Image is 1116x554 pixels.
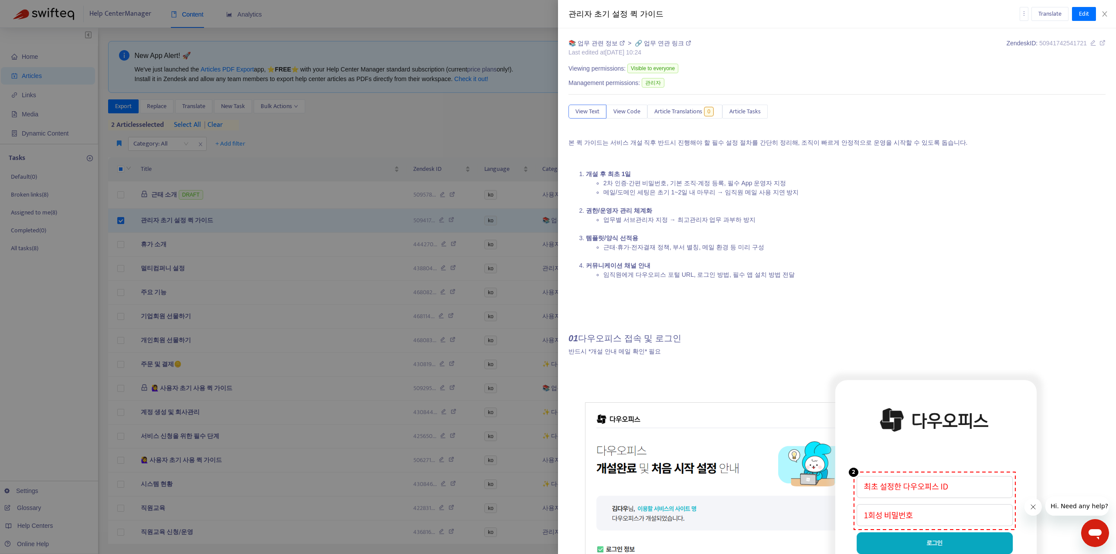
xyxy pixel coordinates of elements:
[603,215,1106,234] li: 업무별 서브관리자 지정 → 최고관리자 업무 과부하 방지
[1021,10,1027,17] span: more
[1007,39,1106,57] div: Zendesk ID:
[603,270,1106,279] li: 임직원에게 다우오피스 포털 URL, 로그인 방법, 필수 앱 설치 방법 전달
[575,107,599,116] span: View Text
[1020,7,1028,21] button: more
[586,207,652,214] strong: 권한/운영자 관리 체계화
[568,48,691,57] div: Last edited at [DATE] 10:24
[606,105,647,119] button: View Code
[1079,9,1089,19] span: Edit
[568,40,626,47] a: 📚 업무 관련 정보
[1099,10,1111,18] button: Close
[568,105,606,119] button: View Text
[1101,10,1108,17] span: close
[654,107,702,116] span: Article Translations
[568,333,1106,343] h2: 다우오피스 접속 및 로그인
[568,347,1106,356] p: 반드시 *개설 안내 메일 확인* 필요
[568,138,1106,147] p: 본 퀵 가이드는 서비스 개설 직후 반드시 진행해야 할 필수 설정 절차를 간단히 정리해, 조직이 빠르게 안정적으로 운영을 시작할 수 있도록 돕습니다.
[1072,7,1096,21] button: Edit
[642,78,664,88] span: 관리자
[586,170,631,177] strong: 개설 후 최초 1일
[1024,498,1042,516] iframe: Close message
[603,188,1106,206] li: 메일/도메인 세팅은 초기 1~2일 내 마무리 → 임직원 메일 사용 지연 방지
[586,262,650,269] strong: 커뮤니케이션 채널 안내
[704,107,714,116] span: 0
[1039,40,1087,47] span: 50941742541721
[603,179,1106,188] li: 2차 인증·간편 비밀번호, 기본 조직·계정 등록, 필수 App 운영자 지정
[568,78,640,88] span: Management permissions:
[1045,496,1109,516] iframe: Message from company
[627,64,678,73] span: Visible to everyone
[647,105,722,119] button: Article Translations0
[586,235,638,241] strong: 템플릿/양식 선적용
[722,105,768,119] button: Article Tasks
[635,40,691,47] a: 🔗 업무 연관 링크
[568,64,626,73] span: Viewing permissions:
[1038,9,1062,19] span: Translate
[568,39,691,48] div: >
[568,333,578,343] span: 01
[613,107,640,116] span: View Code
[729,107,761,116] span: Article Tasks
[568,8,1020,20] div: 관리자 초기 설정 퀵 가이드
[1081,519,1109,547] iframe: Button to launch messaging window
[1031,7,1068,21] button: Translate
[603,243,1106,261] li: 근태·휴가·전자결재 정책, 부서 별칭, 메일 환경 등 미리 구성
